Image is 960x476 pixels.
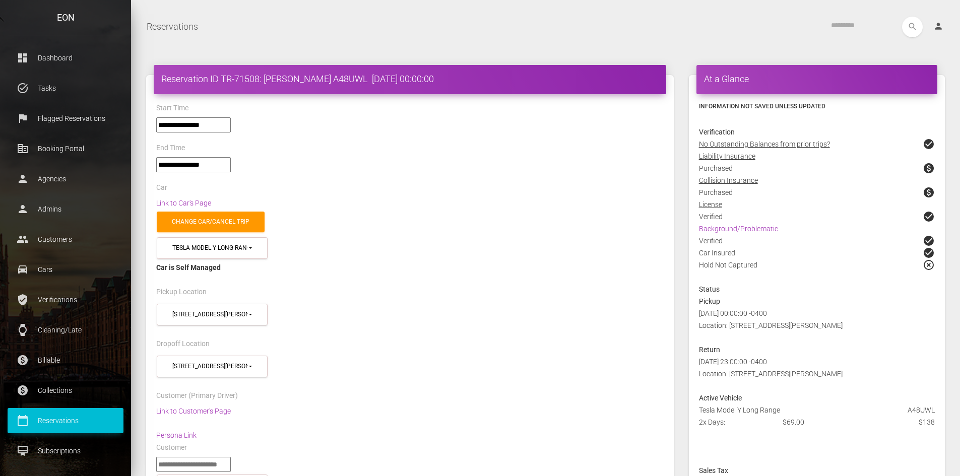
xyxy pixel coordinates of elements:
[691,162,942,174] div: Purchased
[699,466,728,474] strong: Sales Tax
[699,102,935,111] h6: Information not saved unless updated
[923,235,935,247] span: check_circle
[902,17,923,37] button: search
[156,339,210,349] label: Dropoff Location
[699,346,720,354] strong: Return
[923,162,935,174] span: paid
[699,152,755,160] u: Liability Insurance
[15,111,116,126] p: Flagged Reservations
[691,259,942,283] div: Hold Not Captured
[691,416,775,428] div: 2x Days:
[156,287,207,297] label: Pickup Location
[157,304,268,325] button: 45-50 Davis St (11101)
[908,404,935,416] span: A48UWL
[8,76,123,101] a: task_alt Tasks
[147,14,198,39] a: Reservations
[926,17,952,37] a: person
[699,225,778,233] a: Background/Problematic
[933,21,943,31] i: person
[8,227,123,252] a: people Customers
[699,309,843,329] span: [DATE] 00:00:00 -0400 Location: [STREET_ADDRESS][PERSON_NAME]
[156,431,197,439] a: Persona Link
[691,247,942,259] div: Car Insured
[15,383,116,398] p: Collections
[8,45,123,71] a: dashboard Dashboard
[699,128,735,136] strong: Verification
[691,235,942,247] div: Verified
[15,50,116,65] p: Dashboard
[172,244,247,252] div: Tesla Model Y Long Range (A48UWL in 11101)
[156,143,185,153] label: End Time
[15,262,116,277] p: Cars
[8,106,123,131] a: flag Flagged Reservations
[923,247,935,259] span: check_circle
[156,407,231,415] a: Link to Customer's Page
[15,141,116,156] p: Booking Portal
[15,353,116,368] p: Billable
[156,443,187,453] label: Customer
[157,237,268,259] button: Tesla Model Y Long Range (A48UWL in 11101)
[172,362,247,371] div: [STREET_ADDRESS][PERSON_NAME]
[8,196,123,222] a: person Admins
[699,394,742,402] strong: Active Vehicle
[157,356,268,377] button: 45-50 Davis St (11101)
[8,408,123,433] a: calendar_today Reservations
[699,358,843,378] span: [DATE] 23:00:00 -0400 Location: [STREET_ADDRESS][PERSON_NAME]
[775,416,859,428] div: $69.00
[691,404,942,416] div: Tesla Model Y Long Range
[15,201,116,217] p: Admins
[15,322,116,337] p: Cleaning/Late
[923,186,935,198] span: paid
[691,186,942,198] div: Purchased
[923,138,935,150] span: check_circle
[919,416,935,428] span: $138
[15,232,116,247] p: Customers
[691,211,942,223] div: Verified
[15,292,116,307] p: Verifications
[8,317,123,343] a: watch Cleaning/Late
[8,257,123,282] a: drive_eta Cars
[699,200,722,209] u: License
[8,166,123,191] a: person Agencies
[923,211,935,223] span: check_circle
[161,73,659,85] h4: Reservation ID TR-71508: [PERSON_NAME] A48UWL [DATE] 00:00:00
[8,438,123,463] a: card_membership Subscriptions
[15,81,116,96] p: Tasks
[172,310,247,319] div: [STREET_ADDRESS][PERSON_NAME]
[156,199,211,207] a: Link to Car's Page
[156,261,664,274] div: Car is Self Managed
[15,443,116,458] p: Subscriptions
[704,73,930,85] h4: At a Glance
[8,287,123,312] a: verified_user Verifications
[699,140,830,148] u: No Outstanding Balances from prior trips?
[15,171,116,186] p: Agencies
[157,212,265,232] a: Change car/cancel trip
[699,285,720,293] strong: Status
[699,176,758,184] u: Collision Insurance
[8,348,123,373] a: paid Billable
[156,183,167,193] label: Car
[699,297,720,305] strong: Pickup
[156,103,188,113] label: Start Time
[15,413,116,428] p: Reservations
[156,391,238,401] label: Customer (Primary Driver)
[923,259,935,271] span: highlight_off
[8,136,123,161] a: corporate_fare Booking Portal
[8,378,123,403] a: paid Collections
